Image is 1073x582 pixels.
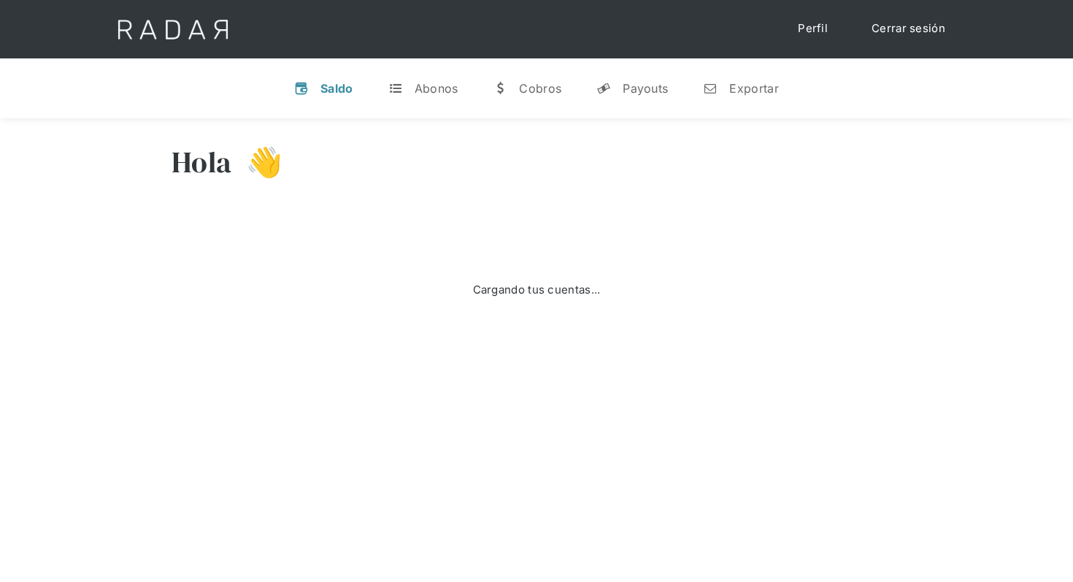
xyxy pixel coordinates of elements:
[473,282,601,299] div: Cargando tus cuentas...
[388,81,403,96] div: t
[729,81,778,96] div: Exportar
[857,15,960,43] a: Cerrar sesión
[172,144,231,180] h3: Hola
[703,81,718,96] div: n
[231,144,282,180] h3: 👋
[519,81,561,96] div: Cobros
[783,15,842,43] a: Perfil
[493,81,507,96] div: w
[596,81,611,96] div: y
[294,81,309,96] div: v
[415,81,458,96] div: Abonos
[623,81,668,96] div: Payouts
[320,81,353,96] div: Saldo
